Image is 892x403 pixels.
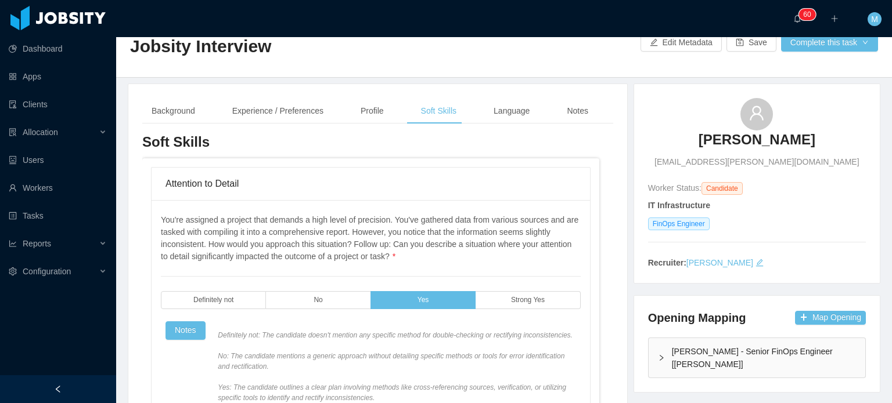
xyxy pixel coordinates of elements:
[641,33,722,52] button: icon: editEdit Metadata
[9,65,107,88] a: icon: appstoreApps
[193,296,233,304] span: Definitely not
[648,310,746,326] h4: Opening Mapping
[166,321,206,340] button: Notes
[803,9,807,20] p: 6
[9,37,107,60] a: icon: pie-chartDashboard
[557,98,598,124] div: Notes
[9,204,107,227] a: icon: profileTasks
[658,354,665,361] i: icon: right
[9,128,17,136] i: icon: solution
[699,130,815,149] h3: [PERSON_NAME]
[686,258,753,267] a: [PERSON_NAME]
[314,296,322,304] span: No
[130,35,504,59] h2: Jobsity Interview
[749,105,765,121] i: icon: user
[756,259,764,267] i: icon: edit
[161,215,578,261] span: You're assigned a project that demands a high level of precision. You've gathered data from vario...
[726,33,776,52] button: icon: saveSave
[9,148,107,172] a: icon: robotUsers
[871,12,878,26] span: M
[807,9,811,20] p: 0
[484,98,539,124] div: Language
[9,239,17,248] i: icon: line-chart
[781,33,878,52] button: Complete this taskicon: down
[649,338,865,377] div: icon: right[PERSON_NAME] - Senior FinOps Engineer [[PERSON_NAME]]
[142,98,204,124] div: Background
[166,168,576,200] div: Attention to Detail
[23,239,51,248] span: Reports
[23,267,71,276] span: Configuration
[412,98,466,124] div: Soft Skills
[699,130,815,156] a: [PERSON_NAME]
[648,217,710,230] span: FinOps Engineer
[654,156,859,168] span: [EMAIL_ADDRESS][PERSON_NAME][DOMAIN_NAME]
[648,183,702,193] span: Worker Status:
[648,201,710,210] strong: IT Infrastructure
[702,182,743,195] span: Candidate
[830,14,839,23] i: icon: plus
[351,98,393,124] div: Profile
[511,296,545,304] span: Strong Yes
[9,176,107,199] a: icon: userWorkers
[23,128,58,137] span: Allocation
[795,311,866,325] button: icon: plusMap Opening
[648,258,686,267] strong: Recruiter:
[418,296,429,304] span: Yes
[9,93,107,116] a: icon: auditClients
[142,133,599,151] h3: Soft Skills
[9,267,17,275] i: icon: setting
[793,14,801,23] i: icon: bell
[223,98,333,124] div: Experience / Preferences
[799,9,815,20] sup: 60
